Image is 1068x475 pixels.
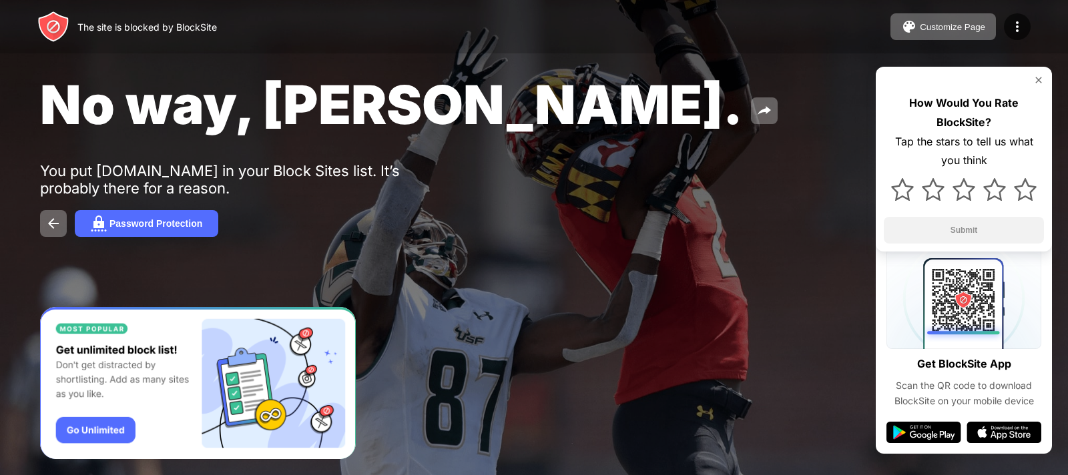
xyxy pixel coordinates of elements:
[109,218,202,229] div: Password Protection
[75,210,218,237] button: Password Protection
[77,21,217,33] div: The site is blocked by BlockSite
[884,217,1044,244] button: Submit
[756,103,772,119] img: share.svg
[983,178,1006,201] img: star.svg
[901,19,917,35] img: pallet.svg
[1014,178,1037,201] img: star.svg
[40,162,453,197] div: You put [DOMAIN_NAME] in your Block Sites list. It’s probably there for a reason.
[917,354,1011,374] div: Get BlockSite App
[886,422,961,443] img: google-play.svg
[40,72,743,137] span: No way, [PERSON_NAME].
[922,178,945,201] img: star.svg
[1009,19,1025,35] img: menu-icon.svg
[91,215,107,231] img: password.svg
[891,178,914,201] img: star.svg
[37,11,69,43] img: header-logo.svg
[884,93,1044,132] div: How Would You Rate BlockSite?
[1033,75,1044,85] img: rate-us-close.svg
[40,307,356,460] iframe: Banner
[890,13,996,40] button: Customize Page
[45,215,61,231] img: back.svg
[886,378,1041,408] div: Scan the QR code to download BlockSite on your mobile device
[953,178,975,201] img: star.svg
[920,22,985,32] div: Customize Page
[884,132,1044,171] div: Tap the stars to tell us what you think
[967,422,1041,443] img: app-store.svg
